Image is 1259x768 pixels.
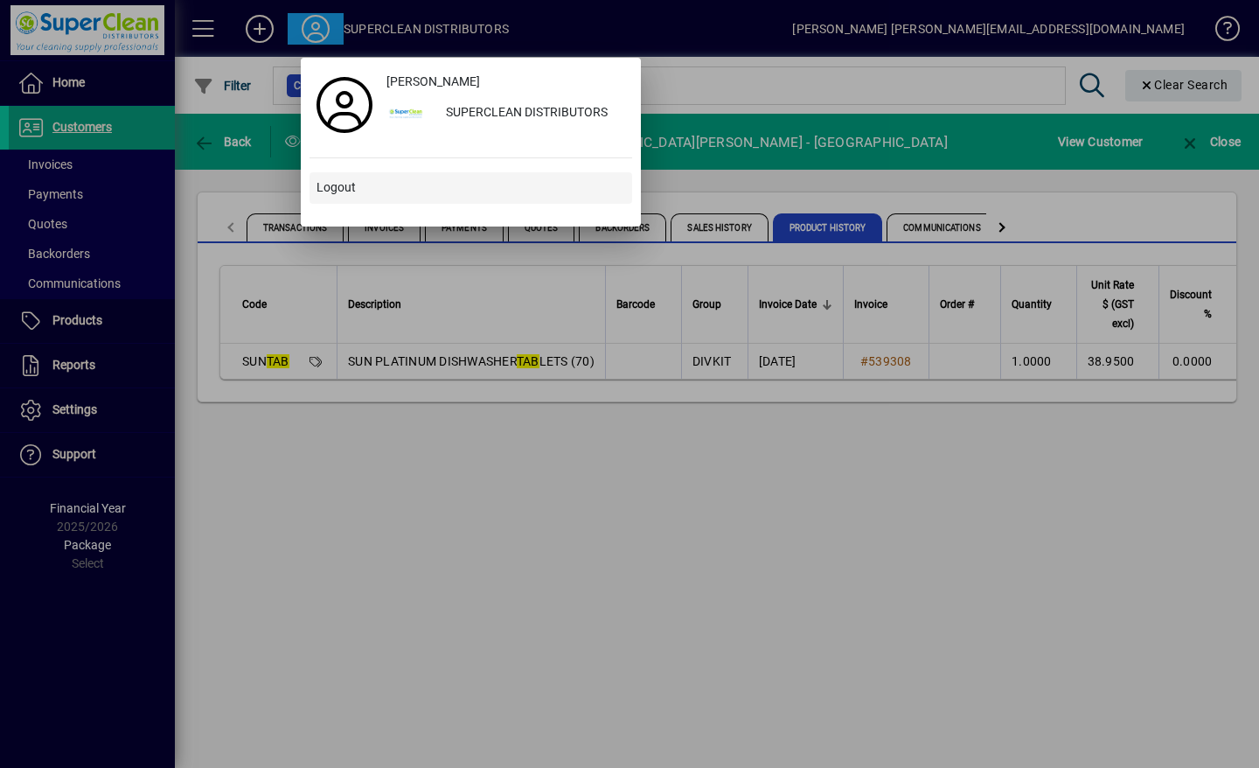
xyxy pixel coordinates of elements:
button: Logout [310,172,632,204]
div: SUPERCLEAN DISTRIBUTORS [432,98,632,129]
button: SUPERCLEAN DISTRIBUTORS [379,98,632,129]
a: [PERSON_NAME] [379,66,632,98]
span: [PERSON_NAME] [386,73,480,91]
a: Profile [310,89,379,121]
span: Logout [316,178,356,197]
